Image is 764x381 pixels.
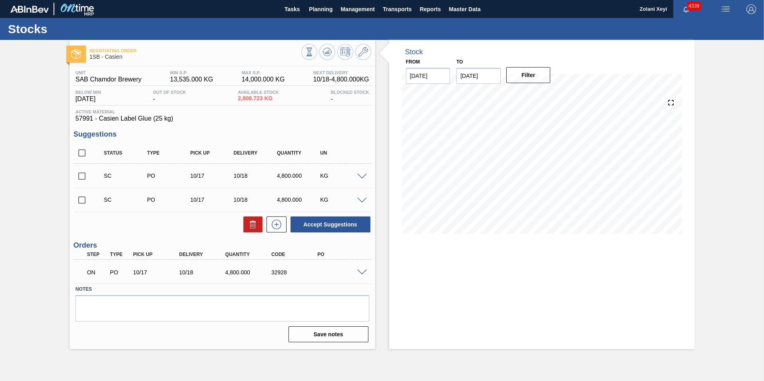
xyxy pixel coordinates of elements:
[242,76,285,83] span: 14,000.000 KG
[102,173,150,179] div: Suggestion Created
[275,173,323,179] div: 4,800.000
[145,150,193,156] div: Type
[318,173,366,179] div: KG
[85,252,109,257] div: Step
[188,196,237,203] div: 10/17/2025
[288,326,368,342] button: Save notes
[223,269,275,276] div: 4,800.000
[269,269,321,276] div: 32928
[275,150,323,156] div: Quantity
[76,95,101,103] span: [DATE]
[170,70,213,75] span: MIN S.P.
[131,269,183,276] div: 10/17/2025
[177,269,229,276] div: 10/18/2025
[449,4,480,14] span: Master Data
[269,252,321,257] div: Code
[673,4,699,15] button: Notifications
[177,252,229,257] div: Delivery
[74,241,371,250] h3: Orders
[188,173,237,179] div: 10/17/2025
[76,76,141,83] span: SAB Chamdor Brewery
[355,44,371,60] button: Go to Master Data / General
[263,216,286,232] div: New suggestion
[232,173,280,179] div: 10/18/2025
[318,196,366,203] div: KG
[85,264,109,281] div: Negotiating Order
[223,252,275,257] div: Quantity
[315,252,367,257] div: PO
[8,24,150,34] h1: Stocks
[76,70,141,75] span: Unit
[405,48,423,56] div: Stock
[74,130,371,139] h3: Suggestions
[383,4,412,14] span: Transports
[108,269,132,276] div: Purchase order
[90,48,301,53] span: Negotiating Order
[76,284,369,295] label: Notes
[238,90,279,95] span: Available Stock
[76,90,101,95] span: Below Min
[170,76,213,83] span: 13,535.000 KG
[108,252,132,257] div: Type
[90,54,301,60] span: 1SB - Casien
[145,173,193,179] div: Purchase order
[319,44,335,60] button: Update Chart
[87,269,107,276] p: ON
[313,70,369,75] span: Next Delivery
[721,4,730,14] img: userActions
[71,49,81,59] img: Ícone
[331,90,369,95] span: Blocked Stock
[406,59,420,65] label: From
[131,252,183,257] div: Pick up
[76,109,369,114] span: Active Material
[242,70,285,75] span: MAX S.P.
[238,95,279,101] span: 2,808.723 KG
[102,196,150,203] div: Suggestion Created
[340,4,375,14] span: Management
[232,196,280,203] div: 10/18/2025
[746,4,756,14] img: Logout
[188,150,237,156] div: Pick up
[456,59,463,65] label: to
[275,196,323,203] div: 4,800.000
[10,6,49,13] img: TNhmsLtSVTkK8tSr43FrP2fwEKptu5GPRR3wAAAABJRU5ErkJggg==
[76,115,369,122] span: 57991 - Casien Label Glue (25 kg)
[232,150,280,156] div: Delivery
[283,4,301,14] span: Tasks
[153,90,186,95] span: Out Of Stock
[301,44,317,60] button: Stocks Overview
[145,196,193,203] div: Purchase order
[687,2,701,10] span: 4339
[329,90,371,103] div: -
[406,68,450,84] input: mm/dd/yyyy
[313,76,369,83] span: 10/18 - 4,800.000 KG
[239,216,263,232] div: Delete Suggestions
[456,68,501,84] input: mm/dd/yyyy
[151,90,188,103] div: -
[286,216,371,233] div: Accept Suggestions
[420,4,441,14] span: Reports
[337,44,353,60] button: Schedule Inventory
[318,150,366,156] div: UN
[102,150,150,156] div: Status
[309,4,332,14] span: Planning
[506,67,551,83] button: Filter
[290,216,370,232] button: Accept Suggestions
